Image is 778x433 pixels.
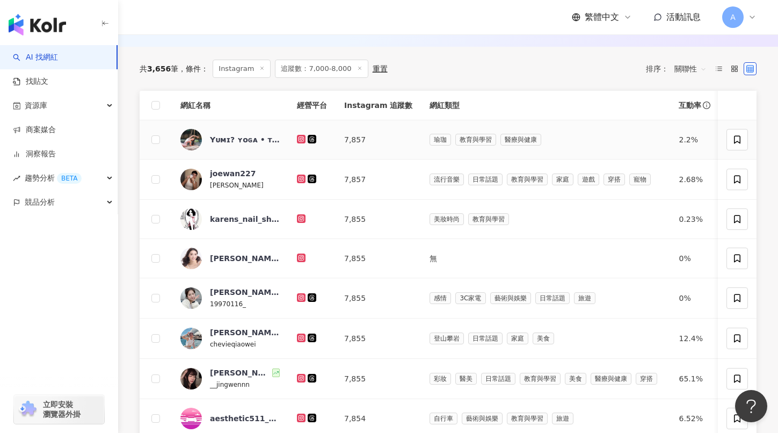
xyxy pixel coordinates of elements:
td: 7,855 [336,319,421,359]
span: 競品分析 [25,190,55,214]
span: 穿搭 [636,373,657,385]
iframe: Help Scout Beacon - Open [735,390,767,422]
span: 19970116_ [210,300,246,308]
td: 7,855 [336,359,421,399]
div: 2.68% [679,174,712,185]
span: info-circle [701,100,712,111]
span: 流行音樂 [430,174,464,185]
img: KOL Avatar [180,328,202,349]
img: chrome extension [17,401,38,418]
span: 教育與學習 [520,373,561,385]
span: Instagram [213,60,271,78]
span: 藝術與娛樂 [462,413,503,424]
td: 7,855 [336,239,421,278]
span: 日常話題 [481,373,515,385]
span: 日常話題 [468,333,503,344]
span: 醫療與健康 [500,134,541,146]
a: 洞察報告 [13,149,56,160]
span: 立即安裝 瀏覽器外掛 [43,400,81,419]
span: 旅遊 [574,292,595,304]
a: KOL Avatarjoewan227[PERSON_NAME] [180,168,280,191]
span: [PERSON_NAME] [210,182,264,189]
div: 65.1% [679,373,712,385]
img: KOL Avatar [180,208,202,230]
a: KOL Avatar[PERSON_NAME] [180,248,280,269]
a: 商案媒合 [13,125,56,135]
span: 條件 ： [178,64,208,73]
span: 登山攀岩 [430,333,464,344]
span: 家庭 [507,333,528,344]
div: Yᴜᴍɪ? ʏᴏɢᴀ • ᴛʀᴀᴠᴇʟ ʀᴇᴛʀᴇᴀᴛs [210,134,280,145]
span: 趨勢分析 [25,166,82,190]
span: 自行車 [430,413,457,424]
div: 0% [679,292,712,304]
th: 網紅類型 [421,91,670,120]
span: 穿搭 [604,174,625,185]
span: 遊戲 [578,174,599,185]
span: 互動率 [679,100,701,111]
div: 無 [430,252,661,264]
th: 經營平台 [288,91,336,120]
span: 繁體中文 [585,11,619,23]
span: 藝術與娛樂 [490,292,531,304]
td: 7,855 [336,200,421,239]
img: KOL Avatar [180,169,202,190]
div: 排序： [646,60,712,77]
a: KOL Avatar[PERSON_NAME]__jingwennn [180,367,280,390]
a: KOL Avataraesthetic511_studio [180,408,280,429]
span: 彩妝 [430,373,451,385]
div: aesthetic511_studio [210,413,280,424]
img: KOL Avatar [180,287,202,309]
span: 資源庫 [25,93,47,118]
td: 7,857 [336,120,421,160]
span: chevieqiaowei [210,341,256,348]
span: 旅遊 [552,413,573,424]
a: KOL AvatarYᴜᴍɪ? ʏᴏɢᴀ • ᴛʀᴀᴠᴇʟ ʀᴇᴛʀᴇᴀᴛs [180,129,280,150]
img: logo [9,14,66,35]
span: 感情 [430,292,451,304]
div: BETA [57,173,82,184]
span: 追蹤數：7,000-8,000 [275,60,368,78]
div: [PERSON_NAME] [210,327,280,338]
div: 2.2% [679,134,712,146]
td: 7,857 [336,160,421,200]
div: 0.23% [679,213,712,225]
div: 重置 [373,64,388,73]
span: 關聯性 [674,60,707,77]
a: KOL Avatar[PERSON_NAME]chevieqiaowei [180,327,280,350]
th: Instagram 追蹤數 [336,91,421,120]
span: 日常話題 [468,174,503,185]
span: 美食 [533,333,554,344]
div: karens_nail_shop [210,214,280,225]
a: searchAI 找網紅 [13,52,58,63]
a: chrome extension立即安裝 瀏覽器外掛 [14,395,104,424]
span: 寵物 [629,174,651,185]
a: KOL Avatarkarens_nail_shop [180,208,280,230]
span: rise [13,175,20,182]
div: [PERSON_NAME] [210,287,280,298]
img: KOL Avatar [180,408,202,429]
div: 0% [679,252,712,264]
a: 找貼文 [13,76,48,87]
div: 共 筆 [140,64,178,73]
span: 醫美 [455,373,477,385]
img: KOL Avatar [180,248,202,269]
div: joewan227 [210,168,256,179]
span: __jingwennn [210,381,250,388]
span: 教育與學習 [468,213,509,225]
div: 6.52% [679,413,712,424]
img: KOL Avatar [180,368,202,389]
span: 教育與學習 [507,174,548,185]
span: 3C家電 [455,292,485,304]
span: 3,656 [147,64,171,73]
span: A [730,11,736,23]
div: 12.4% [679,333,712,344]
span: 教育與學習 [455,134,496,146]
th: 網紅名稱 [172,91,288,120]
div: [PERSON_NAME] [210,367,270,378]
span: 日常話題 [535,292,570,304]
span: 美妝時尚 [430,213,464,225]
img: KOL Avatar [180,129,202,150]
span: 教育與學習 [507,413,548,424]
span: 美食 [565,373,586,385]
